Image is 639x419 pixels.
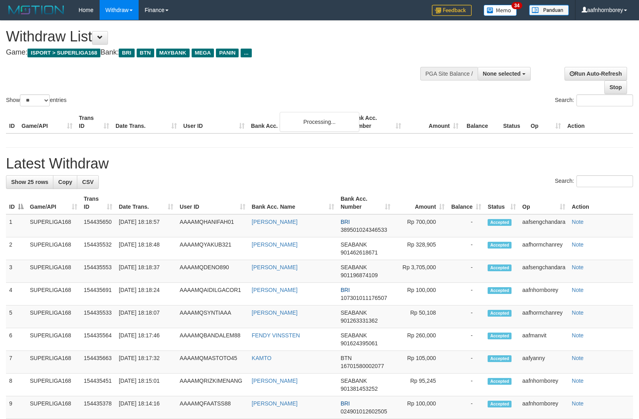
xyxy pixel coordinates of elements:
td: - [448,396,484,419]
h1: Latest Withdraw [6,156,633,172]
td: [DATE] 18:18:07 [116,305,176,328]
td: - [448,237,484,260]
span: 34 [512,2,522,9]
td: - [448,305,484,328]
td: Rp 100,000 [394,396,448,419]
span: Accepted [488,378,512,385]
td: - [448,328,484,351]
td: 8 [6,374,27,396]
td: 7 [6,351,27,374]
a: [PERSON_NAME] [252,287,298,293]
th: Amount: activate to sort column ascending [394,192,448,214]
td: - [448,374,484,396]
div: Processing... [280,112,359,132]
td: AAAAMQRIZKIMENANG [176,374,249,396]
td: AAAAMQYAKUB321 [176,237,249,260]
a: Note [572,378,584,384]
td: AAAAMQHANIFAH01 [176,214,249,237]
td: SUPERLIGA168 [27,374,80,396]
a: Note [572,241,584,248]
td: SUPERLIGA168 [27,260,80,283]
td: SUPERLIGA168 [27,396,80,419]
span: SEABANK [341,309,367,316]
select: Showentries [20,94,50,106]
a: Note [572,219,584,225]
td: 9 [6,396,27,419]
a: Stop [604,80,627,94]
a: Note [572,309,584,316]
a: [PERSON_NAME] [252,241,298,248]
td: [DATE] 18:17:32 [116,351,176,374]
td: aafhormchanrey [519,305,568,328]
a: [PERSON_NAME] [252,264,298,270]
img: MOTION_logo.png [6,4,67,16]
span: PANIN [216,49,239,57]
td: - [448,260,484,283]
th: Bank Acc. Name [248,111,347,133]
th: ID: activate to sort column descending [6,192,27,214]
span: ISPORT > SUPERLIGA168 [27,49,100,57]
th: Amount [404,111,462,133]
th: Op: activate to sort column ascending [519,192,568,214]
th: Game/API: activate to sort column ascending [27,192,80,214]
th: Bank Acc. Number: activate to sort column ascending [337,192,394,214]
img: Button%20Memo.svg [484,5,517,16]
th: Trans ID [76,111,112,133]
span: SEABANK [341,332,367,339]
th: Status: activate to sort column ascending [484,192,519,214]
td: Rp 50,108 [394,305,448,328]
span: Copy [58,179,72,185]
th: Bank Acc. Name: activate to sort column ascending [249,192,337,214]
span: BTN [341,355,352,361]
a: [PERSON_NAME] [252,400,298,407]
span: BRI [341,400,350,407]
a: [PERSON_NAME] [252,378,298,384]
td: SUPERLIGA168 [27,328,80,351]
td: 5 [6,305,27,328]
th: Action [568,192,633,214]
th: Balance [462,111,500,133]
th: User ID: activate to sort column ascending [176,192,249,214]
td: 3 [6,260,27,283]
span: Accepted [488,287,512,294]
a: Note [572,355,584,361]
td: 6 [6,328,27,351]
span: Copy 16701580002077 to clipboard [341,363,384,369]
td: 4 [6,283,27,305]
td: - [448,351,484,374]
td: aafnhornborey [519,396,568,419]
td: [DATE] 18:18:37 [116,260,176,283]
label: Search: [555,175,633,187]
span: Accepted [488,264,512,271]
h1: Withdraw List [6,29,418,45]
span: BRI [119,49,134,57]
span: BRI [341,287,350,293]
a: Note [572,332,584,339]
td: AAAAMQMASTOTO45 [176,351,249,374]
td: [DATE] 18:17:46 [116,328,176,351]
span: MEGA [192,49,214,57]
td: AAAAMQSYNTIAAA [176,305,249,328]
img: panduan.png [529,5,569,16]
span: Accepted [488,355,512,362]
th: Op [527,111,564,133]
th: Date Trans. [112,111,180,133]
span: Copy 901381453252 to clipboard [341,386,378,392]
th: User ID [180,111,248,133]
span: None selected [483,70,521,77]
td: 154435691 [80,283,116,305]
a: [PERSON_NAME] [252,309,298,316]
td: 154435532 [80,237,116,260]
span: Copy 901624395061 to clipboard [341,340,378,347]
td: Rp 700,000 [394,214,448,237]
a: Note [572,400,584,407]
td: 154435378 [80,396,116,419]
div: PGA Site Balance / [420,67,478,80]
th: Date Trans.: activate to sort column ascending [116,192,176,214]
a: Copy [53,175,77,189]
td: 154435533 [80,305,116,328]
th: Balance: activate to sort column ascending [448,192,484,214]
td: SUPERLIGA168 [27,351,80,374]
label: Show entries [6,94,67,106]
td: SUPERLIGA168 [27,237,80,260]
